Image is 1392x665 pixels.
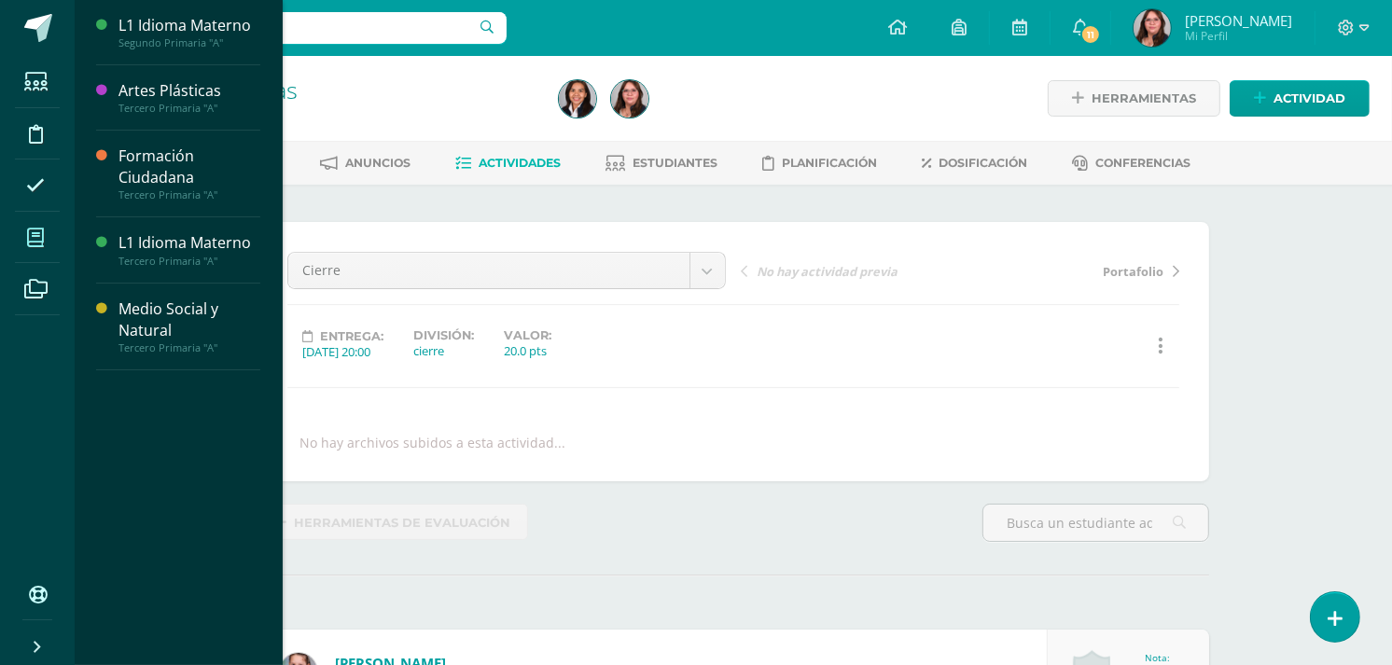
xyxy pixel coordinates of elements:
div: No hay archivos subidos a esta actividad... [299,434,565,451]
a: Conferencias [1073,148,1191,178]
a: Medio Social y NaturalTercero Primaria "A" [118,298,260,354]
a: Dosificación [923,148,1028,178]
div: Artes Plásticas [118,80,260,102]
a: Formación CiudadanaTercero Primaria "A" [118,145,260,201]
a: Planificación [763,148,878,178]
span: Entrega: [320,329,383,343]
span: Dosificación [940,156,1028,170]
span: Herramientas de evaluación [295,506,511,540]
div: cierre [413,342,474,359]
img: a350bbd67ea0b1332974b310169efa85.png [611,80,648,118]
div: Tercero Primaria "A" [118,102,260,115]
div: Tercero Primaria "A" [118,341,260,354]
a: Actividades [456,148,562,178]
div: Tercero Primaria "A" [118,188,260,201]
span: No hay actividad previa [757,263,898,280]
a: L1 Idioma MaternoSegundo Primaria "A" [118,15,260,49]
div: Medio Social y Natural [118,298,260,341]
a: Estudiantes [606,148,718,178]
a: Artes PlásticasTercero Primaria "A" [118,80,260,115]
span: Anuncios [346,156,411,170]
span: Actividades [480,156,562,170]
h1: Artes Plásticas [146,76,536,103]
span: Portafolio [1103,263,1163,280]
span: [PERSON_NAME] [1185,11,1292,30]
a: Actividad [1230,80,1370,117]
div: Formación Ciudadana [118,145,260,188]
div: Tercero Primaria 'A' [146,103,536,120]
div: Tercero Primaria "A" [118,255,260,268]
span: Cierre [302,253,675,288]
input: Busca un estudiante aquí... [983,505,1208,541]
a: Anuncios [321,148,411,178]
label: División: [413,328,474,342]
a: L1 Idioma MaternoTercero Primaria "A" [118,232,260,267]
span: Herramientas [1092,81,1196,116]
span: Actividad [1274,81,1345,116]
input: Busca un usuario... [87,12,507,44]
span: Planificación [783,156,878,170]
div: [DATE] 20:00 [302,343,383,360]
div: Segundo Primaria "A" [118,36,260,49]
a: Portafolio [960,261,1179,280]
div: Nota: [1128,651,1187,664]
div: 20.0 pts [504,342,551,359]
div: L1 Idioma Materno [118,232,260,254]
div: L1 Idioma Materno [118,15,260,36]
img: a350bbd67ea0b1332974b310169efa85.png [1134,9,1171,47]
img: f601d88a57e103b084b15924aeed5ff8.png [559,80,596,118]
a: Herramientas [1048,80,1220,117]
label: Valor: [504,328,551,342]
span: Estudiantes [633,156,718,170]
span: Conferencias [1096,156,1191,170]
a: Cierre [288,253,725,288]
span: Mi Perfil [1185,28,1292,44]
span: 11 [1080,24,1101,45]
